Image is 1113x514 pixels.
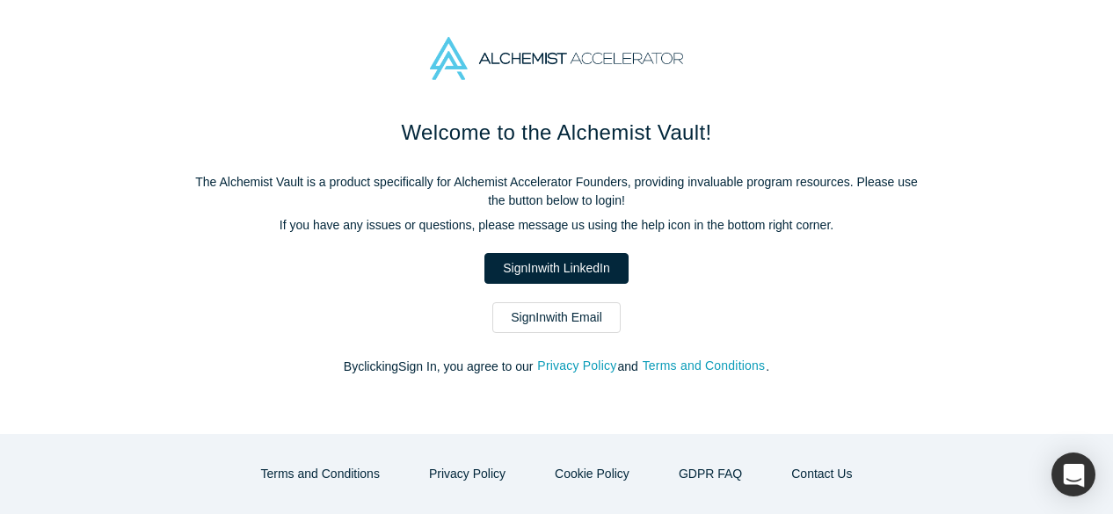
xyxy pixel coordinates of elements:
[411,459,524,489] button: Privacy Policy
[187,173,926,210] p: The Alchemist Vault is a product specifically for Alchemist Accelerator Founders, providing inval...
[773,459,870,489] button: Contact Us
[484,253,628,284] a: SignInwith LinkedIn
[187,117,926,148] h1: Welcome to the Alchemist Vault!
[536,356,617,376] button: Privacy Policy
[243,459,398,489] button: Terms and Conditions
[536,459,648,489] button: Cookie Policy
[642,356,767,376] button: Terms and Conditions
[187,216,926,235] p: If you have any issues or questions, please message us using the help icon in the bottom right co...
[660,459,760,489] a: GDPR FAQ
[430,37,683,80] img: Alchemist Accelerator Logo
[492,302,621,333] a: SignInwith Email
[187,358,926,376] p: By clicking Sign In , you agree to our and .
